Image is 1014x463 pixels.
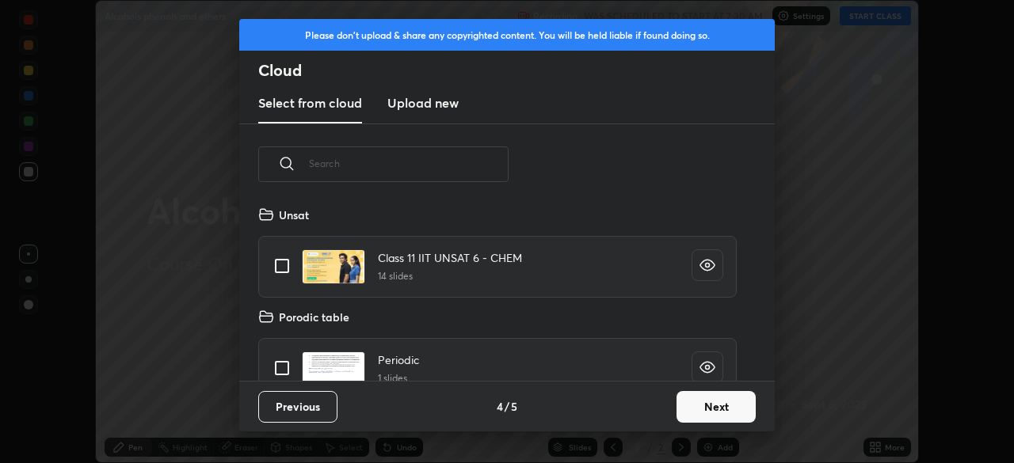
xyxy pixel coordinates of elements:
div: grid [239,200,756,381]
img: 1726655595HMIE8B.pdf [302,249,365,284]
button: Previous [258,391,337,423]
h4: Porodic table [279,309,349,325]
h5: 14 slides [378,269,522,283]
h4: / [505,398,509,415]
h2: Cloud [258,60,775,81]
h5: 1 slides [378,371,419,385]
img: 172723921213JEMS.pdf [302,351,365,386]
h4: 5 [511,398,517,415]
h3: Select from cloud [258,93,362,112]
h4: Unsat [279,207,309,223]
h4: Class 11 IIT UNSAT 6 - CHEM [378,249,522,266]
button: Next [677,391,756,423]
input: Search [309,130,509,197]
h4: Periodic [378,351,419,368]
h3: Upload new [387,93,459,112]
div: Please don't upload & share any copyrighted content. You will be held liable if found doing so. [239,19,775,51]
h4: 4 [497,398,503,415]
